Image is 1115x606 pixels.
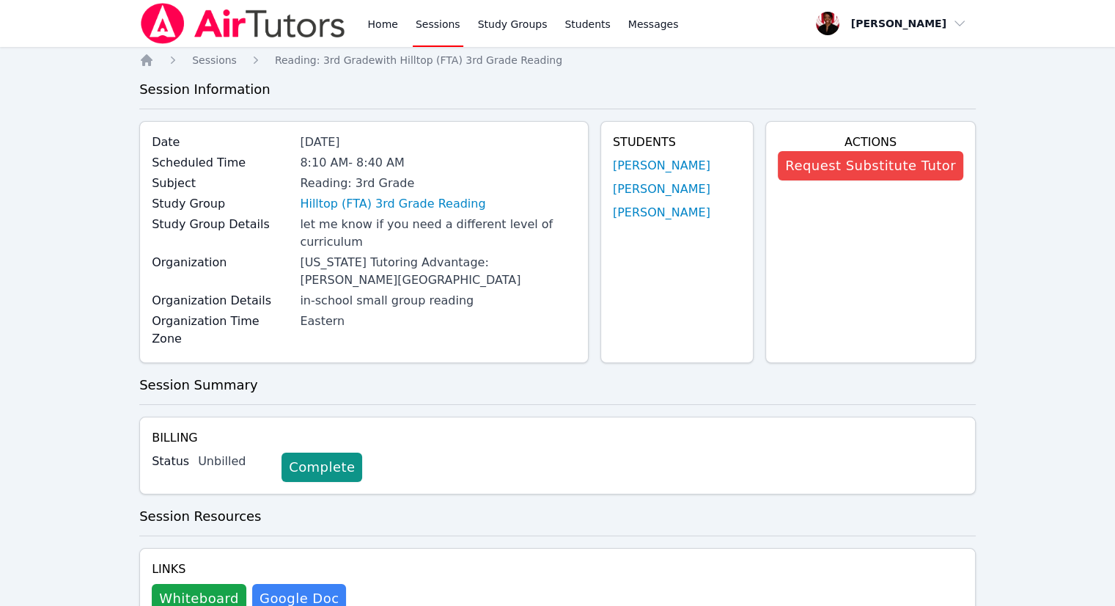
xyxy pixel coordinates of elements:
[613,157,710,175] a: [PERSON_NAME]
[778,151,963,180] button: Request Substitute Tutor
[300,254,575,289] div: [US_STATE] Tutoring Advantage: [PERSON_NAME][GEOGRAPHIC_DATA]
[139,53,976,67] nav: Breadcrumb
[152,154,291,172] label: Scheduled Time
[613,204,710,222] a: [PERSON_NAME]
[192,54,237,66] span: Sessions
[300,134,575,151] div: [DATE]
[300,175,575,192] div: Reading: 3rd Grade
[198,453,270,470] div: Unbilled
[778,134,963,151] h4: Actions
[152,175,291,192] label: Subject
[628,17,679,32] span: Messages
[275,53,562,67] a: Reading: 3rd Gradewith Hilltop (FTA) 3rd Grade Reading
[300,195,485,213] a: Hilltop (FTA) 3rd Grade Reading
[152,292,291,310] label: Organization Details
[152,429,963,447] h4: Billing
[152,195,291,213] label: Study Group
[300,313,575,330] div: Eastern
[152,254,291,271] label: Organization
[613,134,741,151] h4: Students
[300,154,575,172] div: 8:10 AM - 8:40 AM
[613,180,710,198] a: [PERSON_NAME]
[152,561,346,578] h4: Links
[139,506,976,527] h3: Session Resources
[152,313,291,348] label: Organization Time Zone
[152,134,291,151] label: Date
[300,292,575,310] div: in-school small group reading
[300,216,575,251] div: let me know if you need a different level of curriculum
[139,79,976,100] h3: Session Information
[152,216,291,233] label: Study Group Details
[192,53,237,67] a: Sessions
[281,453,362,482] a: Complete
[275,54,562,66] span: Reading: 3rd Grade with Hilltop (FTA) 3rd Grade Reading
[139,3,347,44] img: Air Tutors
[139,375,976,395] h3: Session Summary
[152,453,189,470] label: Status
